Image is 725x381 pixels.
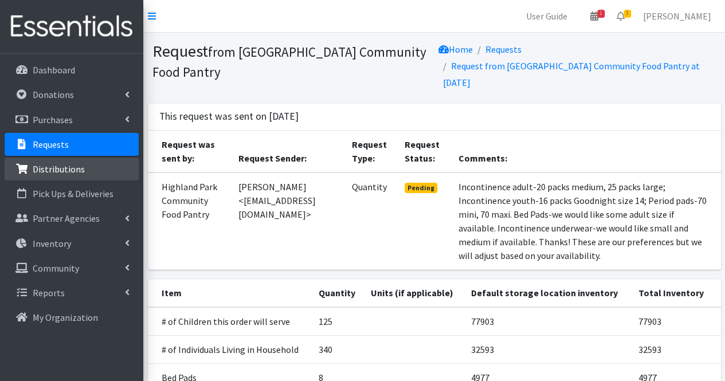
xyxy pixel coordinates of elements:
[5,133,139,156] a: Requests
[5,257,139,280] a: Community
[5,83,139,106] a: Donations
[152,41,430,81] h1: Request
[634,5,720,28] a: [PERSON_NAME]
[33,114,73,125] p: Purchases
[148,279,312,307] th: Item
[398,131,452,172] th: Request Status:
[631,279,720,307] th: Total Inventory
[464,279,631,307] th: Default storage location inventory
[581,5,608,28] a: 1
[517,5,577,28] a: User Guide
[5,182,139,205] a: Pick Ups & Deliveries
[5,232,139,255] a: Inventory
[148,172,232,270] td: Highland Park Community Food Pantry
[33,262,79,274] p: Community
[5,281,139,304] a: Reports
[597,10,605,18] span: 1
[148,131,232,172] th: Request was sent by:
[148,307,312,336] td: # of Children this order will serve
[152,44,426,80] small: from [GEOGRAPHIC_DATA] Community Food Pantry
[452,172,721,270] td: Incontinence adult-20 packs medium, 25 packs large; Incontinence youth-16 packs Goodnight size 14...
[405,183,437,193] span: Pending
[5,108,139,131] a: Purchases
[33,287,65,298] p: Reports
[364,279,464,307] th: Units (if applicable)
[5,306,139,329] a: My Organization
[345,131,398,172] th: Request Type:
[5,207,139,230] a: Partner Agencies
[624,10,631,18] span: 3
[464,335,631,363] td: 32593
[33,163,85,175] p: Distributions
[631,335,720,363] td: 32593
[312,307,365,336] td: 125
[443,60,700,88] a: Request from [GEOGRAPHIC_DATA] Community Food Pantry at [DATE]
[33,312,98,323] p: My Organization
[631,307,720,336] td: 77903
[5,7,139,46] img: HumanEssentials
[5,158,139,180] a: Distributions
[33,238,71,249] p: Inventory
[33,188,113,199] p: Pick Ups & Deliveries
[464,307,631,336] td: 77903
[438,44,473,55] a: Home
[485,44,522,55] a: Requests
[232,172,345,270] td: [PERSON_NAME] <[EMAIL_ADDRESS][DOMAIN_NAME]>
[148,335,312,363] td: # of Individuals Living in Household
[452,131,721,172] th: Comments:
[608,5,634,28] a: 3
[345,172,398,270] td: Quantity
[232,131,345,172] th: Request Sender:
[33,89,74,100] p: Donations
[33,139,69,150] p: Requests
[5,58,139,81] a: Dashboard
[312,335,365,363] td: 340
[159,111,299,123] h3: This request was sent on [DATE]
[33,213,100,224] p: Partner Agencies
[33,64,75,76] p: Dashboard
[312,279,365,307] th: Quantity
